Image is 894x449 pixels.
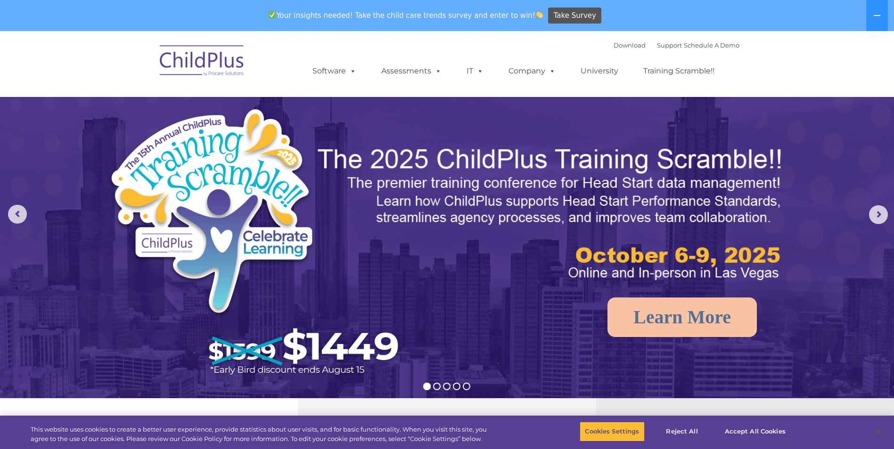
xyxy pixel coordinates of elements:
[634,62,724,80] a: Training Scramble!!
[548,8,601,24] a: Take Survey
[657,41,682,49] a: Support
[653,422,712,441] button: Reject All
[499,62,565,80] a: Company
[265,6,547,24] span: Your insights needed! Take the child care trends survey and enter to win!
[303,62,366,80] a: Software
[869,421,889,442] button: Close
[614,41,646,49] a: Download
[155,39,249,86] img: ChildPlus by Procare Solutions
[720,422,791,441] button: Accept All Cookies
[31,425,492,443] div: This website uses cookies to create a better user experience, provide statistics about user visit...
[580,422,644,441] button: Cookies Settings
[131,101,171,108] span: Phone number
[607,297,757,337] a: Learn More
[536,11,543,18] img: 👏
[614,41,739,49] font: |
[131,62,160,69] span: Last name
[571,62,628,80] a: University
[269,11,276,18] img: ✅
[684,41,739,49] a: Schedule A Demo
[457,62,493,80] a: IT
[372,62,451,80] a: Assessments
[554,8,596,24] span: Take Survey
